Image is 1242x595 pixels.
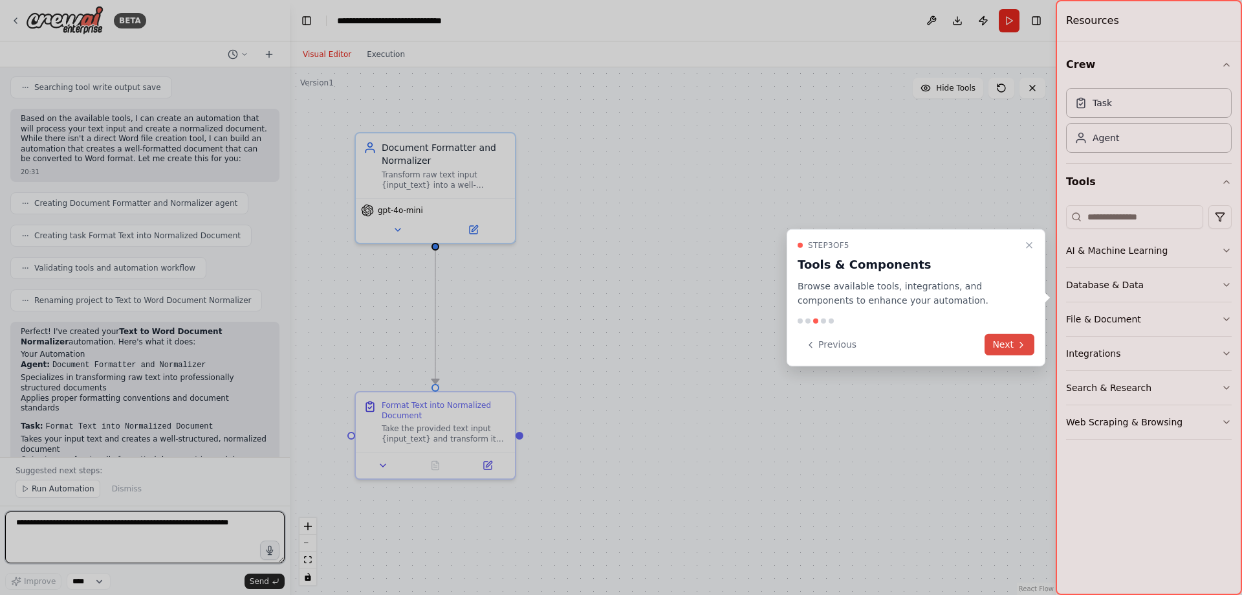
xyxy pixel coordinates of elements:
[985,334,1034,355] button: Next
[808,240,849,250] span: Step 3 of 5
[298,12,316,30] button: Hide left sidebar
[798,334,864,355] button: Previous
[1021,237,1037,253] button: Close walkthrough
[798,278,1019,308] p: Browse available tools, integrations, and components to enhance your automation.
[798,255,1019,273] h3: Tools & Components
